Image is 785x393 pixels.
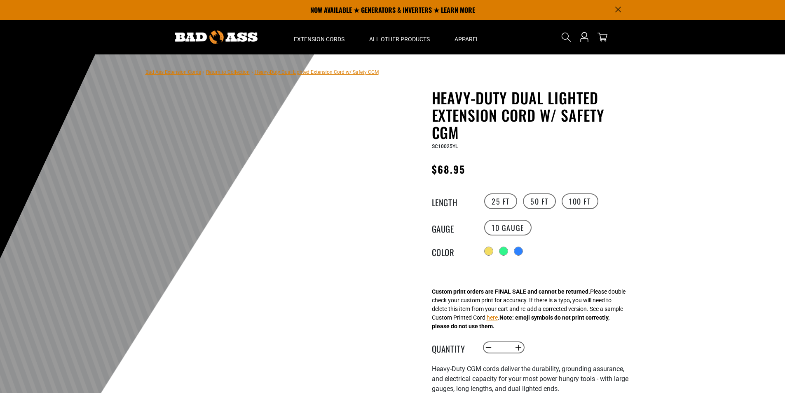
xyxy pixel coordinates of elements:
span: Heavy-Duty CGM cords deliver the durability, grounding assurance, and electrical capacity for you... [432,365,628,393]
span: SC10025YL [432,144,458,149]
label: Quantity [432,342,473,353]
a: Bad Ass Extension Cords [145,69,201,75]
span: Apparel [455,35,479,43]
span: $68.95 [432,162,465,176]
label: 25 FT [484,193,517,209]
nav: breadcrumbs [145,67,379,77]
span: › [203,69,204,75]
summary: All Other Products [357,20,442,54]
summary: Extension Cords [281,20,357,54]
strong: Custom print orders are FINAL SALE and cannot be returned. [432,288,590,295]
span: Extension Cords [294,35,344,43]
label: 50 FT [523,193,556,209]
span: Heavy-Duty Dual Lighted Extension Cord w/ Safety CGM [255,69,379,75]
label: 100 FT [562,193,598,209]
div: Please double check your custom print for accuracy. If there is a typo, you will need to delete t... [432,287,626,331]
summary: Apparel [442,20,492,54]
legend: Length [432,196,473,207]
label: 10 Gauge [484,220,532,235]
img: Bad Ass Extension Cords [175,31,258,44]
span: › [251,69,253,75]
a: Return to Collection [206,69,250,75]
summary: Search [560,31,573,44]
legend: Gauge [432,222,473,233]
strong: Note: emoji symbols do not print correctly, please do not use them. [432,314,609,329]
button: here [487,313,498,322]
span: All Other Products [369,35,430,43]
h1: Heavy-Duty Dual Lighted Extension Cord w/ Safety CGM [432,89,634,141]
legend: Color [432,246,473,257]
